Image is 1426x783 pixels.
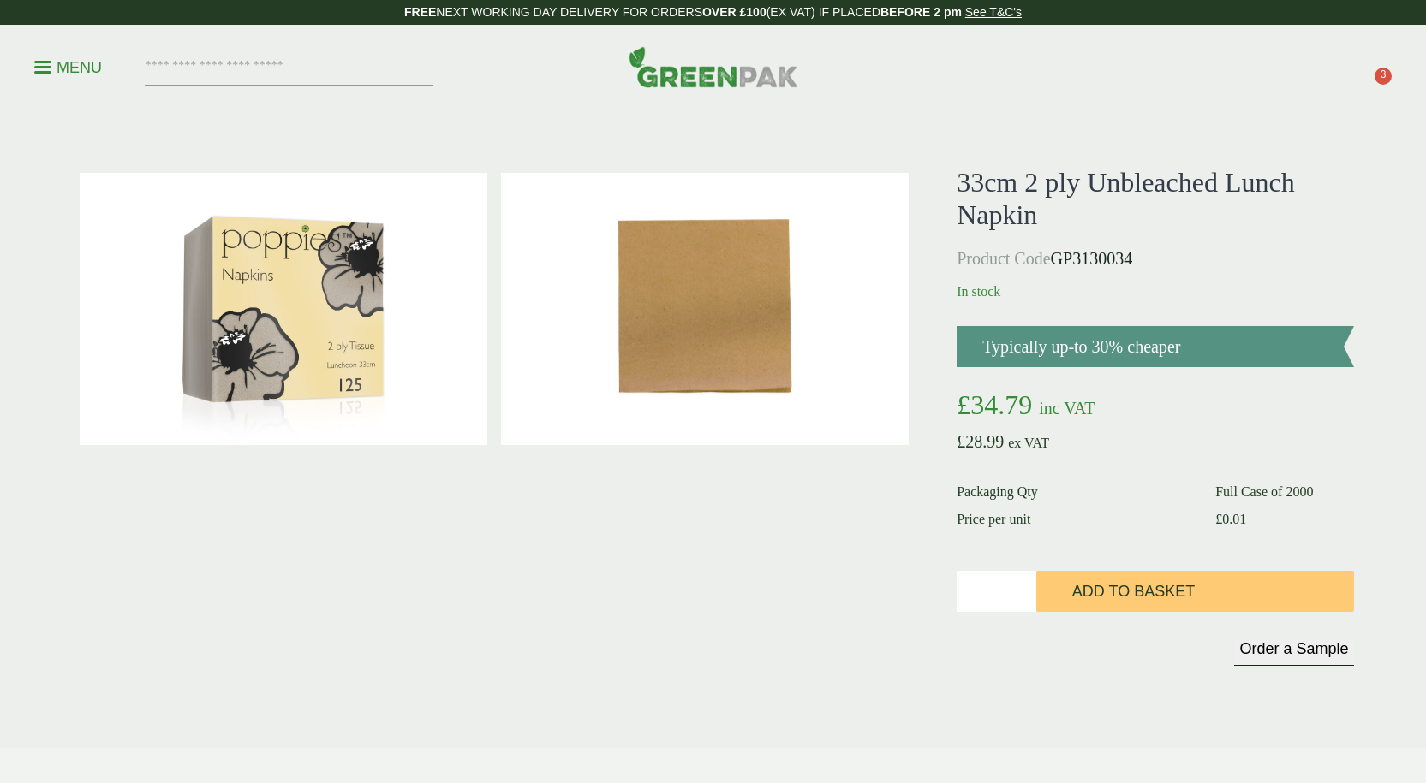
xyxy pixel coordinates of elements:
span: ex VAT [1008,436,1049,450]
span: inc VAT [1039,399,1095,418]
span: £ [957,389,970,420]
span: 3 [1375,68,1392,85]
strong: OVER £100 [702,5,767,19]
strong: BEFORE 2 pm [880,5,962,19]
a: Menu [34,57,102,74]
a: See T&C's [965,5,1022,19]
span: Product Code [957,249,1050,268]
img: GreenPak Supplies [629,46,798,87]
bdi: 28.99 [957,432,1004,451]
strong: FREE [404,5,436,19]
p: In stock [957,282,1353,302]
p: GP3130034 [957,246,1353,271]
span: Add to Basket [1072,583,1195,602]
button: Order a Sample [1234,639,1353,666]
dt: Packaging Qty [957,482,1195,502]
p: Menu [34,57,102,78]
h1: 33cm 2 ply Unbleached Lunch Napkin [957,166,1353,232]
span: £ [957,432,965,451]
bdi: 34.79 [957,389,1032,420]
bdi: 0.01 [1215,512,1246,526]
dt: Price per unit [957,509,1195,530]
button: Add to Basket [1036,571,1354,612]
img: 33cm 2 Ply Unbleached Napkin Full Case 0 [501,173,909,445]
dd: Full Case of 2000 [1215,482,1353,502]
span: Order a Sample [1239,640,1348,657]
img: 3324RC 33cm 4 Fold Unbleached Pack [80,173,487,445]
span: £ [1215,512,1222,526]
